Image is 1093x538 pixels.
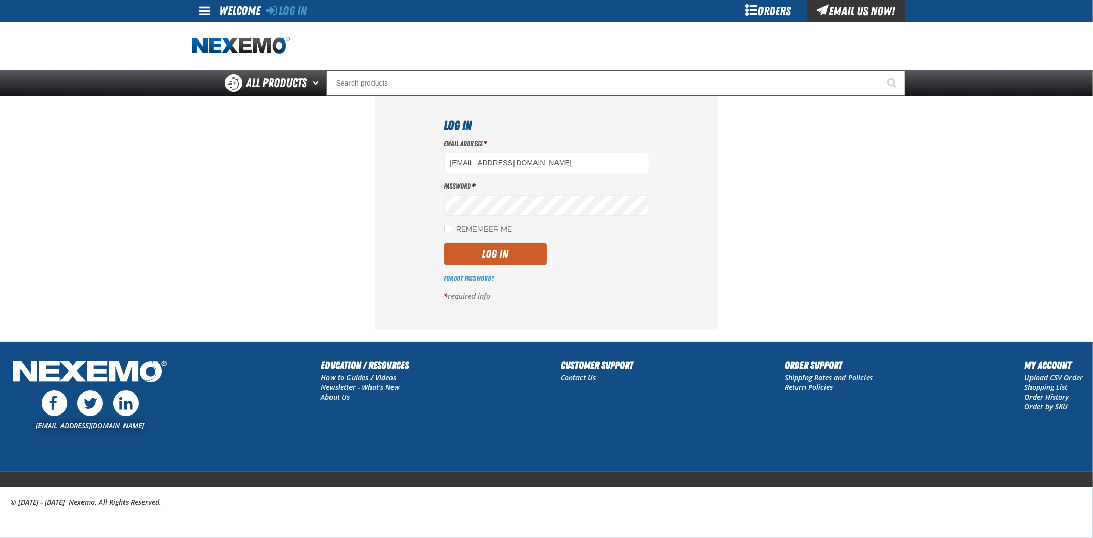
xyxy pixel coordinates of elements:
[444,139,649,149] label: Email Address
[1024,392,1069,402] a: Order History
[246,74,307,92] span: All Products
[1024,373,1083,382] a: Upload CSV Order
[1024,382,1067,392] a: Shopping List
[321,373,397,382] a: How to Guides / Videos
[310,70,326,96] button: Open All Products pages
[10,358,170,388] img: Nexemo Logo
[444,116,649,135] h1: Log In
[444,274,494,282] a: Forgot Password?
[444,181,649,191] label: Password
[1024,358,1083,373] h2: My Account
[192,37,290,55] a: Home
[192,37,290,55] img: Nexemo logo
[785,373,873,382] a: Shipping Rates and Policies
[561,373,596,382] a: Contact Us
[880,70,905,96] button: Start Searching
[444,292,649,301] p: required info
[36,421,144,430] a: [EMAIL_ADDRESS][DOMAIN_NAME]
[321,382,400,392] a: Newsletter - What's New
[785,382,833,392] a: Return Policies
[321,392,350,402] a: About Us
[267,4,307,18] a: Log In
[561,358,633,373] h2: Customer Support
[444,225,512,235] label: Remember Me
[321,358,409,373] h2: Education / Resources
[785,358,873,373] h2: Order Support
[326,70,905,96] input: Search
[1024,402,1068,411] a: Order by SKU
[444,225,452,233] input: Remember Me
[444,243,547,265] button: Log In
